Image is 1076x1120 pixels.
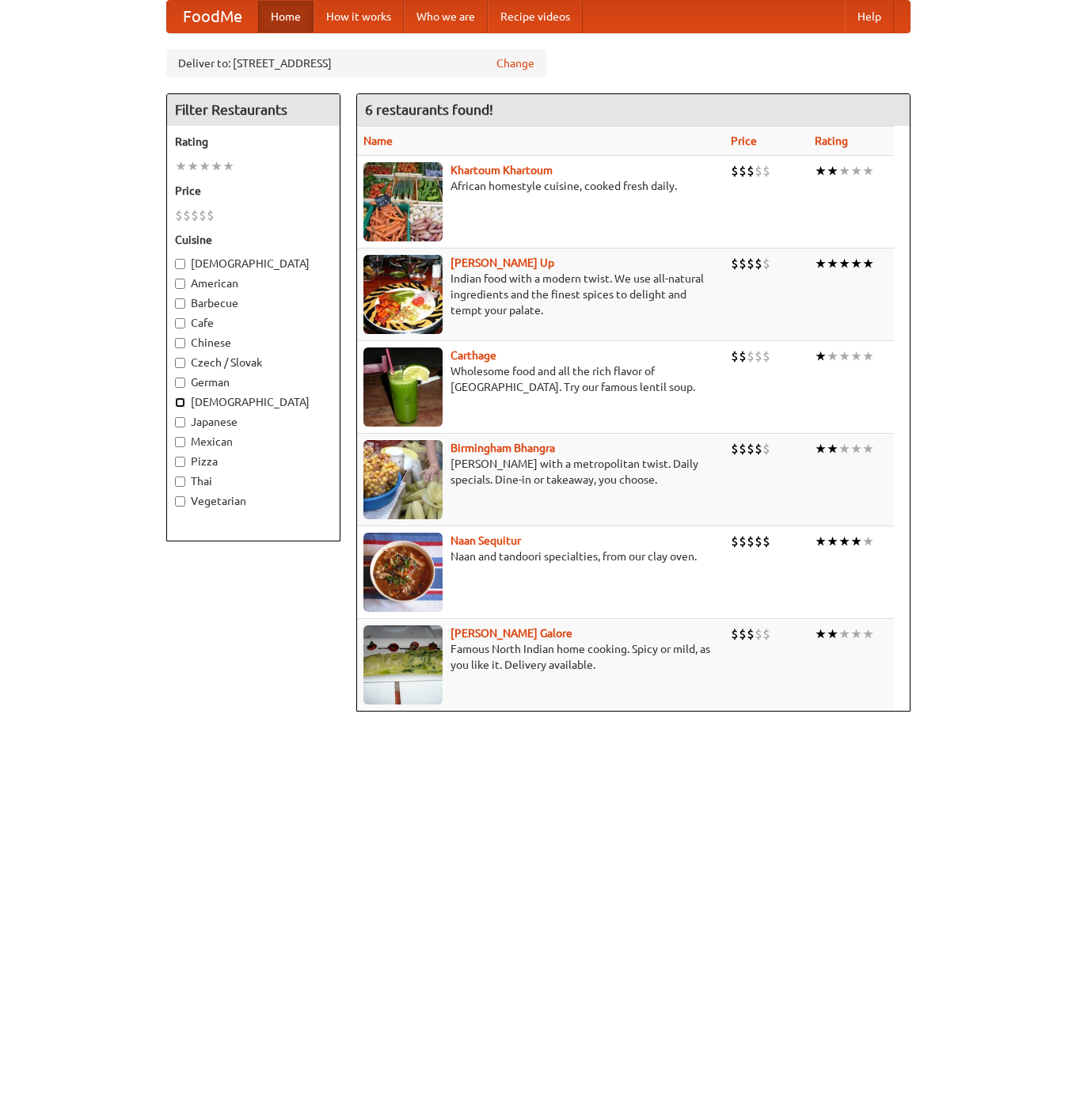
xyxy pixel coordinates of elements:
li: $ [731,347,739,365]
li: ★ [862,533,874,550]
li: ★ [827,255,838,272]
li: ★ [827,440,838,457]
a: Change [496,55,534,71]
a: Khartoum Khartoum [451,164,553,177]
a: FoodMe [167,1,258,32]
p: Indian food with a modern twist. We use all-natural ingredients and the finest spices to delight ... [363,271,718,318]
label: Cafe [175,315,332,331]
li: ★ [850,533,862,550]
li: ★ [838,625,850,643]
li: ★ [827,533,838,550]
input: Vegetarian [175,496,185,507]
li: ★ [850,347,862,365]
li: ★ [862,440,874,457]
input: American [175,279,185,289]
a: Name [363,135,393,147]
li: ★ [815,162,827,180]
li: $ [739,533,747,550]
a: Recipe videos [488,1,583,32]
a: How it works [314,1,404,32]
li: $ [755,625,762,643]
p: African homestyle cuisine, cooked fresh daily. [363,178,718,194]
li: $ [731,162,739,180]
li: ★ [838,255,850,272]
li: $ [762,533,770,550]
li: ★ [850,625,862,643]
p: [PERSON_NAME] with a metropolitan twist. Daily specials. Dine-in or takeaway, you choose. [363,456,718,488]
a: Carthage [451,349,496,362]
img: bhangra.jpg [363,440,443,519]
li: $ [762,162,770,180]
a: Price [731,135,757,147]
a: Birmingham Bhangra [451,442,555,454]
li: $ [755,347,762,365]
li: $ [747,625,755,643]
li: ★ [862,625,874,643]
li: $ [747,533,755,550]
li: $ [731,533,739,550]
li: $ [747,162,755,180]
li: ★ [222,158,234,175]
li: $ [755,440,762,457]
label: [DEMOGRAPHIC_DATA] [175,256,332,271]
li: $ [731,255,739,272]
li: ★ [211,158,222,175]
li: $ [762,440,770,457]
li: $ [207,207,215,224]
li: $ [175,207,183,224]
li: ★ [850,255,862,272]
p: Famous North Indian home cooking. Spicy or mild, as you like it. Delivery available. [363,641,718,673]
label: Vegetarian [175,493,332,509]
li: $ [755,533,762,550]
li: $ [199,207,207,224]
a: [PERSON_NAME] Up [451,256,554,269]
li: ★ [815,625,827,643]
li: $ [755,162,762,180]
input: German [175,378,185,388]
h4: Filter Restaurants [167,94,340,126]
input: Japanese [175,417,185,427]
img: currygalore.jpg [363,625,443,704]
li: ★ [187,158,199,175]
li: ★ [862,162,874,180]
input: [DEMOGRAPHIC_DATA] [175,397,185,408]
a: Help [845,1,894,32]
img: carthage.jpg [363,347,443,427]
h5: Rating [175,134,332,150]
li: ★ [827,347,838,365]
h5: Price [175,183,332,199]
label: Czech / Slovak [175,355,332,370]
img: khartoum.jpg [363,162,443,241]
a: Naan Sequitur [451,534,521,547]
li: $ [747,255,755,272]
li: ★ [838,533,850,550]
img: curryup.jpg [363,255,443,334]
input: Chinese [175,338,185,348]
p: Wholesome food and all the rich flavor of [GEOGRAPHIC_DATA]. Try our famous lentil soup. [363,363,718,395]
input: Czech / Slovak [175,358,185,368]
label: Pizza [175,454,332,469]
a: Who we are [404,1,488,32]
label: Chinese [175,335,332,351]
label: Thai [175,473,332,489]
label: [DEMOGRAPHIC_DATA] [175,394,332,410]
li: ★ [815,255,827,272]
a: Home [258,1,314,32]
li: $ [739,625,747,643]
li: $ [739,347,747,365]
ng-pluralize: 6 restaurants found! [365,102,493,117]
li: $ [739,162,747,180]
h5: Cuisine [175,232,332,248]
div: Deliver to: [STREET_ADDRESS] [166,49,546,78]
label: German [175,374,332,390]
input: Thai [175,476,185,487]
input: Pizza [175,457,185,467]
li: $ [762,255,770,272]
li: $ [747,440,755,457]
li: $ [731,440,739,457]
label: American [175,275,332,291]
input: Barbecue [175,298,185,309]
